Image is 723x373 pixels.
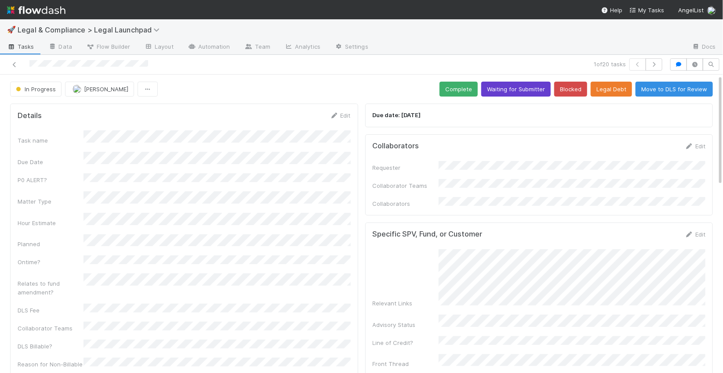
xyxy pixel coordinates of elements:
[18,136,84,145] div: Task name
[636,82,713,97] button: Move to DLS for Review
[685,40,723,54] a: Docs
[18,158,84,166] div: Due Date
[18,240,84,248] div: Planned
[18,306,84,315] div: DLS Fee
[73,85,81,93] img: avatar_b5be9b1b-4537-4870-b8e7-50cc2287641b.png
[629,7,664,14] span: My Tasks
[373,199,439,208] div: Collaborators
[7,26,16,33] span: 🚀
[18,25,164,34] span: Legal & Compliance > Legal Launchpad
[84,86,128,93] span: [PERSON_NAME]
[10,82,62,97] button: In Progress
[18,219,84,227] div: Hour Estimate
[18,258,84,266] div: Ontime?
[7,3,65,18] img: logo-inverted-e16ddd16eac7371096b0.svg
[79,40,137,54] a: Flow Builder
[237,40,277,54] a: Team
[554,82,587,97] button: Blocked
[327,40,375,54] a: Settings
[18,360,84,369] div: Reason for Non-Billable
[18,176,84,184] div: P0 ALERT?
[481,82,551,97] button: Waiting for Submitter
[678,7,704,14] span: AngelList
[18,324,84,333] div: Collaborator Teams
[137,40,181,54] a: Layout
[373,111,421,118] strong: Due date: [DATE]
[373,163,439,172] div: Requester
[373,320,439,329] div: Advisory Status
[181,40,237,54] a: Automation
[7,42,34,51] span: Tasks
[18,111,42,120] h5: Details
[440,82,478,97] button: Complete
[629,6,664,14] a: My Tasks
[373,142,419,151] h5: Collaborators
[707,6,716,15] img: avatar_b5be9b1b-4537-4870-b8e7-50cc2287641b.png
[373,359,439,368] div: Front Thread
[594,60,626,68] span: 1 of 20 tasks
[41,40,79,54] a: Data
[14,86,56,93] span: In Progress
[373,181,439,190] div: Collaborator Teams
[65,82,134,97] button: [PERSON_NAME]
[18,279,84,297] div: Relates to fund amendment?
[373,299,439,308] div: Relevant Links
[601,6,622,14] div: Help
[18,342,84,351] div: DLS Billable?
[373,338,439,347] div: Line of Credit?
[373,230,483,239] h5: Specific SPV, Fund, or Customer
[18,197,84,206] div: Matter Type
[591,82,632,97] button: Legal Debt
[277,40,327,54] a: Analytics
[685,231,705,238] a: Edit
[685,143,705,150] a: Edit
[330,112,351,119] a: Edit
[86,42,130,51] span: Flow Builder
